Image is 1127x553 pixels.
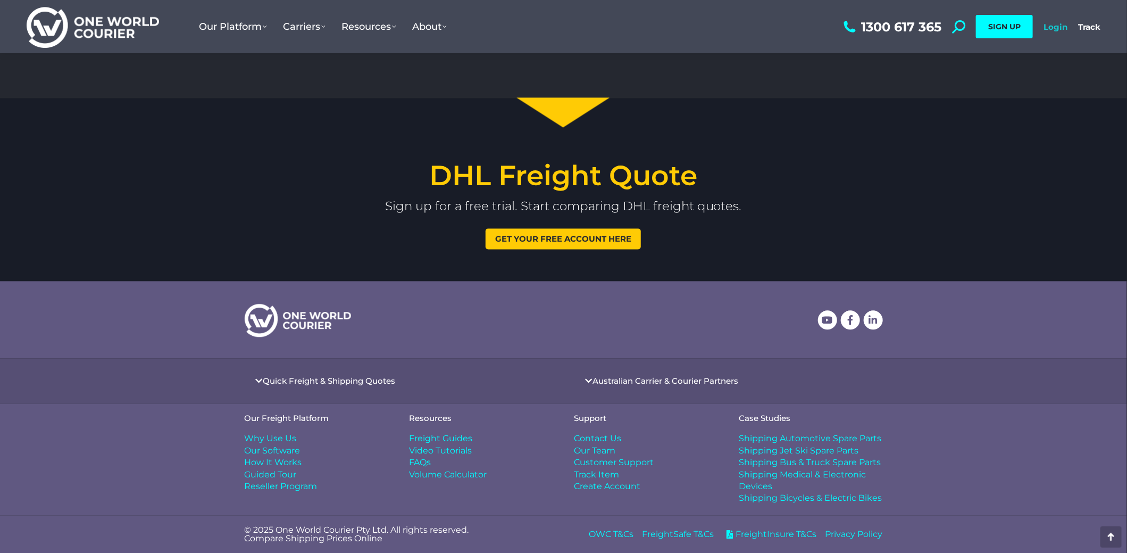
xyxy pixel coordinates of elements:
[410,445,553,457] a: Video Tutorials
[589,529,634,540] a: OWC T&Cs
[410,469,487,481] span: Volume Calculator
[841,20,941,34] a: 1300 617 365
[263,377,396,385] a: Quick Freight & Shipping Quotes
[574,457,654,468] span: Customer Support
[574,433,622,444] span: Contact Us
[574,469,620,481] span: Track Item
[739,457,883,468] a: Shipping Bus & Truck Spare Parts
[410,433,553,444] a: Freight Guides
[1078,22,1100,32] a: Track
[574,445,616,457] span: Our Team
[283,21,325,32] span: Carriers
[574,481,718,492] a: Create Account
[275,10,333,43] a: Carriers
[739,433,882,444] span: Shipping Automotive Spare Parts
[593,377,739,385] a: Australian Carrier & Courier Partners
[574,414,718,422] h4: Support
[245,457,388,468] a: How It Works
[723,529,817,540] a: FreightInsure T&Cs
[495,235,631,243] span: Get your free account here
[245,445,388,457] a: Our Software
[486,228,641,249] a: Get your free account here
[574,457,718,468] a: Customer Support
[410,414,553,422] h4: Resources
[245,414,388,422] h4: Our Freight Platform
[27,5,159,48] img: One World Courier
[245,469,388,481] a: Guided Tour
[574,445,718,457] a: Our Team
[410,469,553,481] a: Volume Calculator
[245,433,388,444] a: Why Use Us
[245,445,300,457] span: Our Software
[574,469,718,481] a: Track Item
[410,457,431,468] span: FAQs
[410,445,472,457] span: Video Tutorials
[739,445,883,457] a: Shipping Jet Ski Spare Parts
[410,433,473,444] span: Freight Guides
[245,481,318,492] span: Reseller Program
[191,10,275,43] a: Our Platform
[739,492,882,504] span: Shipping Bicycles & Electric Bikes
[739,457,881,468] span: Shipping Bus & Truck Spare Parts
[574,481,641,492] span: Create Account
[333,10,404,43] a: Resources
[739,492,883,504] a: Shipping Bicycles & Electric Bikes
[976,15,1033,38] a: SIGN UP
[245,526,553,543] p: © 2025 One World Courier Pty Ltd. All rights reserved. Compare Shipping Prices Online
[245,481,388,492] a: Reseller Program
[410,457,553,468] a: FAQs
[739,414,883,422] h4: Case Studies
[739,433,883,444] a: Shipping Automotive Spare Parts
[199,21,267,32] span: Our Platform
[245,457,302,468] span: How It Works
[739,469,883,493] a: Shipping Medical & Electronic Devices
[642,529,714,540] a: FreightSafe T&Cs
[739,445,859,457] span: Shipping Jet Ski Spare Parts
[574,433,718,444] a: Contact Us
[245,469,297,481] span: Guided Tour
[404,10,455,43] a: About
[1043,22,1067,32] a: Login
[988,22,1021,31] span: SIGN UP
[825,529,883,540] a: Privacy Policy
[245,433,297,444] span: Why Use Us
[341,21,396,32] span: Resources
[733,529,817,540] span: FreightInsure T&Cs
[412,21,447,32] span: About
